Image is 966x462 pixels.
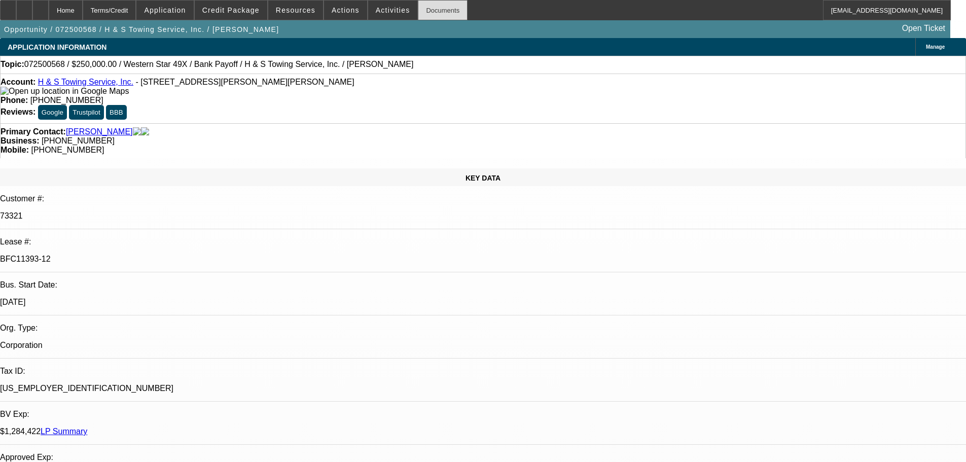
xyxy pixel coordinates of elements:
strong: Account: [1,78,35,86]
span: Credit Package [202,6,260,14]
strong: Primary Contact: [1,127,66,136]
span: Application [144,6,186,14]
span: [PHONE_NUMBER] [42,136,115,145]
button: Google [38,105,67,120]
img: facebook-icon.png [133,127,141,136]
button: Resources [268,1,323,20]
span: KEY DATA [466,174,500,182]
strong: Reviews: [1,108,35,116]
button: Credit Package [195,1,267,20]
span: Manage [926,44,945,50]
button: Application [136,1,193,20]
span: 072500568 / $250,000.00 / Western Star 49X / Bank Payoff / H & S Towing Service, Inc. / [PERSON_N... [24,60,414,69]
span: [PHONE_NUMBER] [30,96,103,104]
img: linkedin-icon.png [141,127,149,136]
img: Open up location in Google Maps [1,87,129,96]
button: Actions [324,1,367,20]
button: Activities [368,1,418,20]
span: APPLICATION INFORMATION [8,43,106,51]
button: BBB [106,105,127,120]
strong: Business: [1,136,39,145]
span: Resources [276,6,315,14]
span: Opportunity / 072500568 / H & S Towing Service, Inc. / [PERSON_NAME] [4,25,279,33]
a: H & S Towing Service, Inc. [38,78,133,86]
span: [PHONE_NUMBER] [31,146,104,154]
strong: Phone: [1,96,28,104]
span: - [STREET_ADDRESS][PERSON_NAME][PERSON_NAME] [135,78,354,86]
span: Activities [376,6,410,14]
a: LP Summary [41,427,87,436]
a: View Google Maps [1,87,129,95]
a: Open Ticket [898,20,949,37]
strong: Topic: [1,60,24,69]
span: Actions [332,6,360,14]
strong: Mobile: [1,146,29,154]
button: Trustpilot [69,105,103,120]
a: [PERSON_NAME] [66,127,133,136]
